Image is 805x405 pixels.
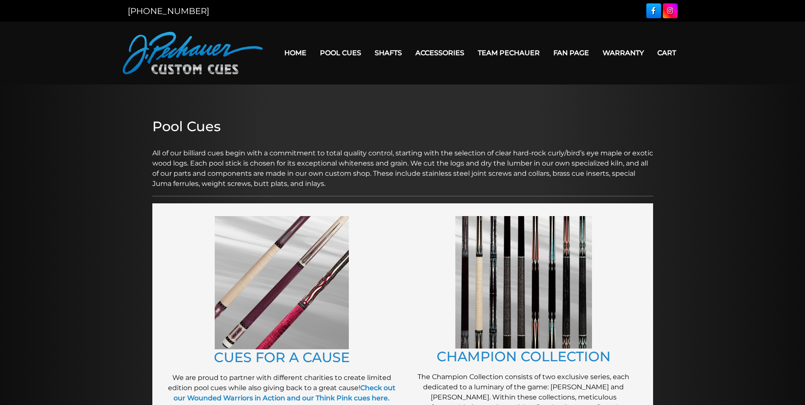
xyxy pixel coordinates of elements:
[547,42,596,64] a: Fan Page
[437,348,611,365] a: CHAMPION COLLECTION
[165,373,398,403] p: We are proud to partner with different charities to create limited edition pool cues while also g...
[596,42,651,64] a: Warranty
[313,42,368,64] a: Pool Cues
[409,42,471,64] a: Accessories
[152,138,653,189] p: All of our billiard cues begin with a commitment to total quality control, starting with the sele...
[471,42,547,64] a: Team Pechauer
[368,42,409,64] a: Shafts
[152,118,653,135] h2: Pool Cues
[278,42,313,64] a: Home
[128,6,209,16] a: [PHONE_NUMBER]
[651,42,683,64] a: Cart
[214,349,350,366] a: CUES FOR A CAUSE
[123,32,263,74] img: Pechauer Custom Cues
[174,384,395,402] a: Check out our Wounded Warriors in Action and our Think Pink cues here.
